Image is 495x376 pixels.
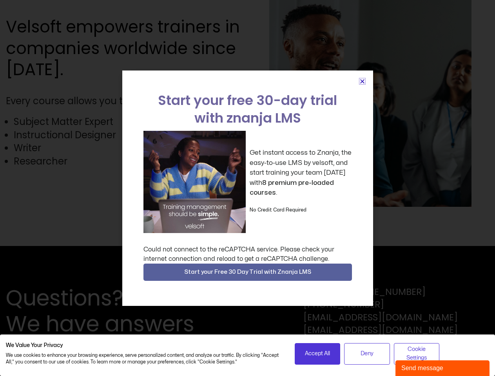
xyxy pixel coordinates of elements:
a: Close [359,78,365,84]
span: Cookie Settings [399,345,435,363]
h2: Start your free 30-day trial with znanja LMS [143,92,352,127]
button: Deny all cookies [344,343,390,365]
p: We use cookies to enhance your browsing experience, serve personalized content, and analyze our t... [6,352,283,365]
button: Adjust cookie preferences [394,343,440,365]
span: Start your Free 30 Day Trial with Znanja LMS [184,268,311,277]
h2: We Value Your Privacy [6,342,283,349]
button: Accept all cookies [295,343,341,365]
strong: 8 premium pre-loaded courses [250,179,334,196]
img: a woman sitting at her laptop dancing [143,131,246,233]
strong: No Credit Card Required [250,208,306,212]
span: Deny [361,349,374,358]
button: Start your Free 30 Day Trial with Znanja LMS [143,264,352,281]
iframe: chat widget [395,359,491,376]
span: Accept All [305,349,330,358]
div: Could not connect to the reCAPTCHA service. Please check your internet connection and reload to g... [143,245,352,264]
p: Get instant access to Znanja, the easy-to-use LMS by velsoft, and start training your team [DATE]... [250,148,352,198]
